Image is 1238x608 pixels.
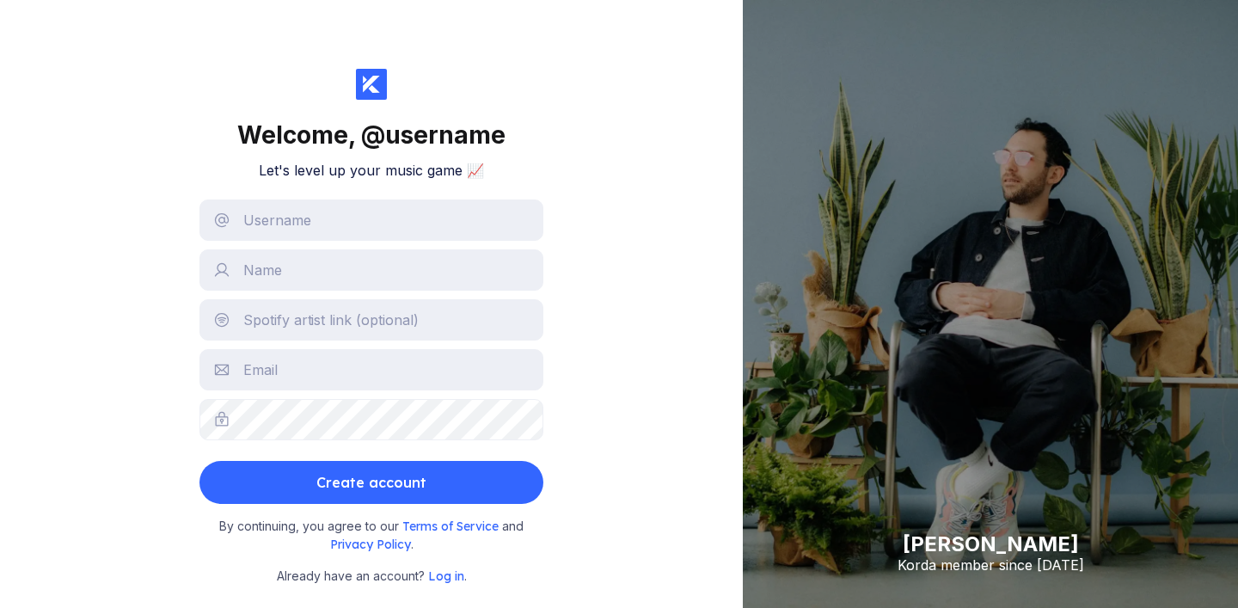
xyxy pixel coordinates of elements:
[330,537,411,551] a: Privacy Policy
[199,349,543,390] input: Email
[316,465,426,500] div: Create account
[402,519,502,534] span: Terms of Service
[330,537,411,552] span: Privacy Policy
[199,299,543,341] input: Spotify artist link (optional)
[208,518,535,553] small: By continuing, you agree to our and .
[237,120,506,150] div: Welcome,
[199,461,543,504] button: Create account
[402,519,502,533] a: Terms of Service
[385,120,506,150] span: username
[199,249,543,291] input: Name
[428,568,464,583] a: Log in
[898,531,1084,556] div: [PERSON_NAME]
[199,200,543,241] input: Username
[259,162,484,179] h2: Let's level up your music game 📈
[361,120,385,150] span: @
[428,568,464,584] span: Log in
[277,567,467,586] small: Already have an account? .
[898,556,1084,574] div: Korda member since [DATE]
